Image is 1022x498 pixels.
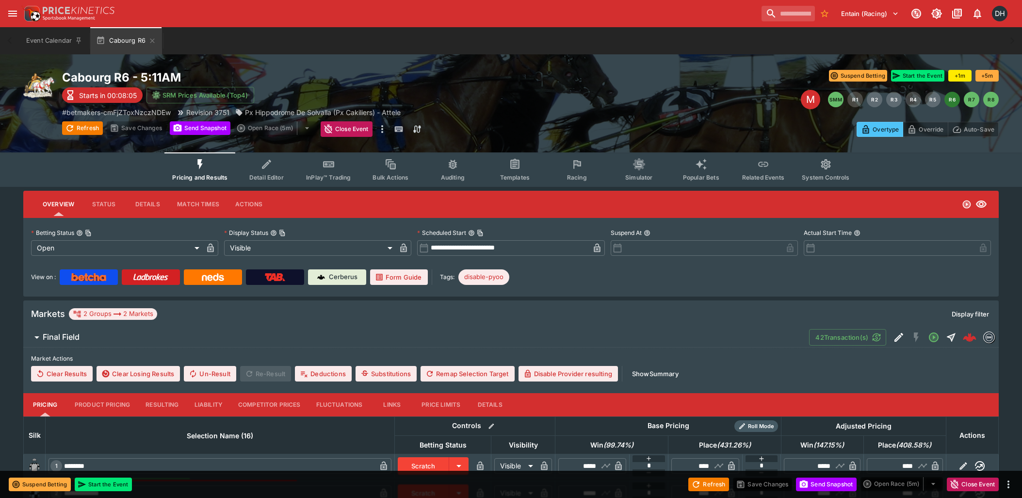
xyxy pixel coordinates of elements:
span: Detail Editor [249,174,284,181]
button: SRM Prices Available (Top4) [146,87,254,103]
img: PriceKinetics Logo [21,4,41,23]
h2: Copy To Clipboard [62,70,531,85]
button: +5m [975,70,999,82]
button: Override [903,122,948,137]
button: Product Pricing [67,393,138,416]
div: Visible [494,458,536,474]
button: Bulk edit [485,420,498,432]
button: Substitutions [356,366,417,382]
button: R8 [983,92,999,107]
div: Edit Meeting [801,90,820,109]
button: Disable Provider resulting [519,366,618,382]
button: Suspend At [644,230,650,236]
p: Actual Start Time [804,229,852,237]
div: Show/hide Price Roll mode configuration. [734,420,778,432]
img: betmakers [984,332,994,343]
div: Base Pricing [644,420,693,432]
p: Cerberus [329,272,357,282]
button: Copy To Clipboard [477,230,484,236]
button: Connected to PK [908,5,925,22]
button: Straight [942,329,960,346]
button: Liability [187,393,230,416]
button: Resulting [138,393,186,416]
button: Display filter [946,306,995,322]
div: Px Hippodrome De Solvalla (Px Cakiliers) - Attele [235,107,401,117]
span: Re-Result [240,366,291,382]
button: Display StatusCopy To Clipboard [270,230,277,236]
img: Neds [202,273,224,281]
div: Start From [857,122,999,137]
th: Silk [24,416,46,454]
div: Visible [224,240,396,256]
p: Starts in 00:08:05 [79,90,137,100]
p: Display Status [224,229,268,237]
p: Override [919,124,943,134]
button: +1m [948,70,972,82]
h6: Final Field [43,332,80,342]
button: Actual Start Time [854,230,860,236]
button: Cabourg R6 [90,27,162,54]
img: harness_racing.png [23,70,54,101]
span: Place(408.58%) [867,439,942,451]
button: Details [126,193,169,216]
em: ( 99.74 %) [603,439,633,451]
button: Auto-Save [948,122,999,137]
p: Copy To Clipboard [62,107,171,117]
div: split button [234,121,317,135]
button: Edit Detail [890,329,908,346]
button: Suspend Betting [9,478,71,491]
button: Overview [35,193,82,216]
th: Controls [394,416,555,435]
button: Clear Results [31,366,93,382]
button: Details [468,393,512,416]
button: Copy To Clipboard [85,230,92,236]
img: PriceKinetics [43,7,114,14]
button: ShowSummary [626,366,684,382]
a: Cerberus [308,269,366,285]
button: Refresh [62,121,103,135]
button: 42Transaction(s) [809,329,886,346]
button: Overtype [857,122,903,137]
button: Competitor Prices [230,393,308,416]
button: Actions [227,193,271,216]
span: Templates [500,174,530,181]
p: Auto-Save [964,124,994,134]
div: betmakers [983,332,995,343]
button: open drawer [4,5,21,22]
span: Pricing and Results [172,174,227,181]
span: Racing [567,174,587,181]
button: Open [925,329,942,346]
button: No Bookmarks [817,6,832,21]
nav: pagination navigation [828,92,999,107]
svg: Visible [975,199,987,210]
a: e657d2ca-ef46-4fbd-980f-b31bc762c7c7 [960,328,979,347]
button: R4 [906,92,921,107]
button: Event Calendar [20,27,88,54]
button: Remap Selection Target [421,366,515,382]
svg: Open [962,199,972,209]
div: Open [31,240,203,256]
p: Px Hippodrome De Solvalla (Px Cakiliers) - Attele [245,107,401,117]
button: more [376,121,388,137]
img: Sportsbook Management [43,16,95,20]
span: Related Events [742,174,784,181]
em: ( 408.58 %) [896,439,931,451]
span: System Controls [802,174,849,181]
button: R6 [944,92,960,107]
span: Betting Status [409,439,477,451]
button: David Howard [989,3,1010,24]
div: 2 Groups 2 Markets [73,308,153,320]
button: Pricing [23,393,67,416]
img: logo-cerberus--red.svg [963,331,976,344]
span: Auditing [441,174,465,181]
p: Overtype [873,124,899,134]
label: View on : [31,269,56,285]
a: Form Guide [370,269,428,285]
h5: Markets [31,308,65,319]
div: David Howard [992,6,1007,21]
p: Betting Status [31,229,74,237]
button: Suspend Betting [829,70,887,82]
button: Deductions [295,366,352,382]
span: Un-Result [184,366,236,382]
span: InPlay™ Trading [306,174,351,181]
